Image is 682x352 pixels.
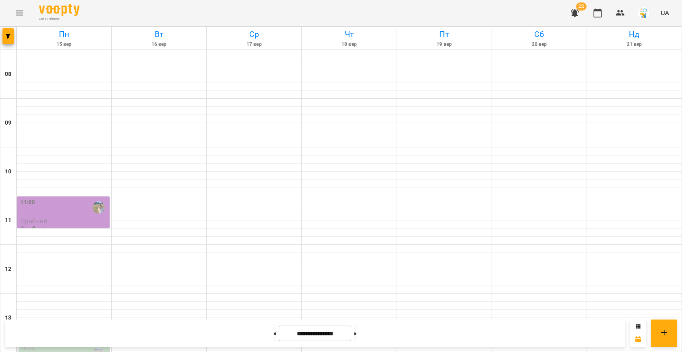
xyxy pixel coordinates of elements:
[398,28,490,41] h6: Пт
[303,41,395,48] h6: 18 вер
[39,4,80,16] img: Voopty Logo
[303,28,395,41] h6: Чт
[5,70,11,79] h6: 08
[657,5,672,20] button: UA
[18,41,110,48] h6: 15 вер
[93,201,105,214] img: Бондаренко Оксана
[20,198,35,207] label: 11:00
[576,2,587,11] span: 22
[660,9,669,17] span: UA
[20,225,47,232] p: Пробний
[5,265,11,274] h6: 12
[5,167,11,176] h6: 10
[588,28,680,41] h6: Нд
[493,41,585,48] h6: 20 вер
[208,28,300,41] h6: Ср
[113,41,205,48] h6: 16 вер
[113,28,205,41] h6: Вт
[5,313,11,322] h6: 13
[208,41,300,48] h6: 17 вер
[588,41,680,48] h6: 21 вер
[10,3,29,23] button: Menu
[5,216,11,225] h6: 11
[5,119,11,127] h6: 09
[493,28,585,41] h6: Сб
[638,7,649,19] img: 38072b7c2e4bcea27148e267c0c485b2.jpg
[39,17,80,22] span: For Business
[20,217,47,225] span: Пробний
[398,41,490,48] h6: 19 вер
[18,28,110,41] h6: Пн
